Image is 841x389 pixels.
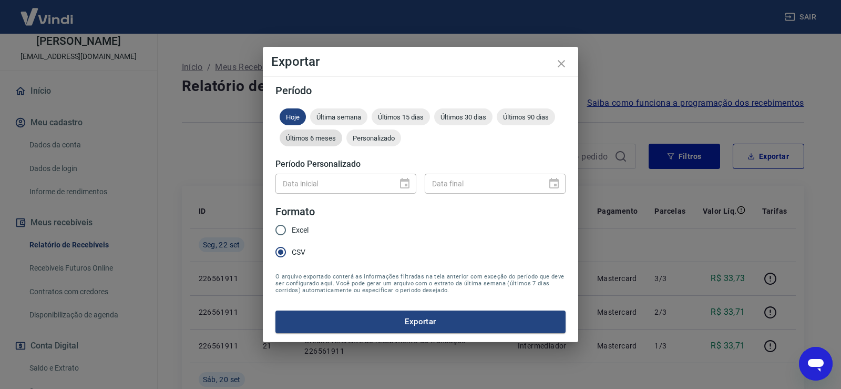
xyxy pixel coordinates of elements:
span: Últimos 30 dias [434,113,493,121]
input: DD/MM/YYYY [275,174,390,193]
span: CSV [292,247,305,258]
span: Últimos 15 dias [372,113,430,121]
span: Última semana [310,113,367,121]
span: Personalizado [346,134,401,142]
div: Última semana [310,108,367,125]
div: Últimos 30 dias [434,108,493,125]
span: O arquivo exportado conterá as informações filtradas na tela anterior com exceção do período que ... [275,273,566,294]
h5: Período Personalizado [275,159,566,169]
span: Últimos 90 dias [497,113,555,121]
input: DD/MM/YYYY [425,174,539,193]
span: Excel [292,225,309,236]
span: Últimos 6 meses [280,134,342,142]
iframe: Botão para abrir a janela de mensagens [799,347,833,381]
span: Hoje [280,113,306,121]
div: Últimos 15 dias [372,108,430,125]
div: Hoje [280,108,306,125]
button: close [549,51,574,76]
h5: Período [275,85,566,96]
legend: Formato [275,204,315,220]
button: Exportar [275,311,566,333]
div: Últimos 90 dias [497,108,555,125]
div: Personalizado [346,129,401,146]
h4: Exportar [271,55,570,68]
div: Últimos 6 meses [280,129,342,146]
